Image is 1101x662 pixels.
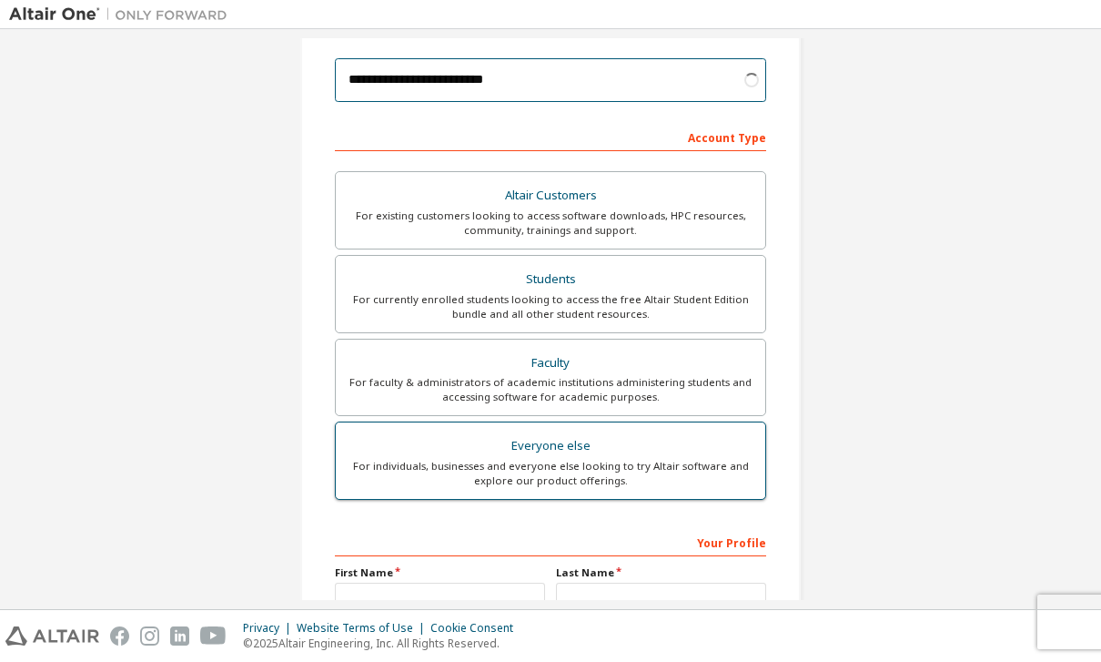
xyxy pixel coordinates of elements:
[5,626,99,646] img: altair_logo.svg
[347,375,754,404] div: For faculty & administrators of academic institutions administering students and accessing softwa...
[347,459,754,488] div: For individuals, businesses and everyone else looking to try Altair software and explore our prod...
[140,626,159,646] img: instagram.svg
[335,122,766,151] div: Account Type
[347,267,754,292] div: Students
[9,5,237,24] img: Altair One
[347,209,754,238] div: For existing customers looking to access software downloads, HPC resources, community, trainings ...
[347,183,754,209] div: Altair Customers
[347,292,754,321] div: For currently enrolled students looking to access the free Altair Student Edition bundle and all ...
[347,433,754,459] div: Everyone else
[297,621,430,636] div: Website Terms of Use
[243,636,524,651] p: © 2025 Altair Engineering, Inc. All Rights Reserved.
[335,565,545,580] label: First Name
[170,626,189,646] img: linkedin.svg
[430,621,524,636] div: Cookie Consent
[243,621,297,636] div: Privacy
[347,351,754,376] div: Faculty
[556,565,766,580] label: Last Name
[335,527,766,556] div: Your Profile
[110,626,129,646] img: facebook.svg
[200,626,227,646] img: youtube.svg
